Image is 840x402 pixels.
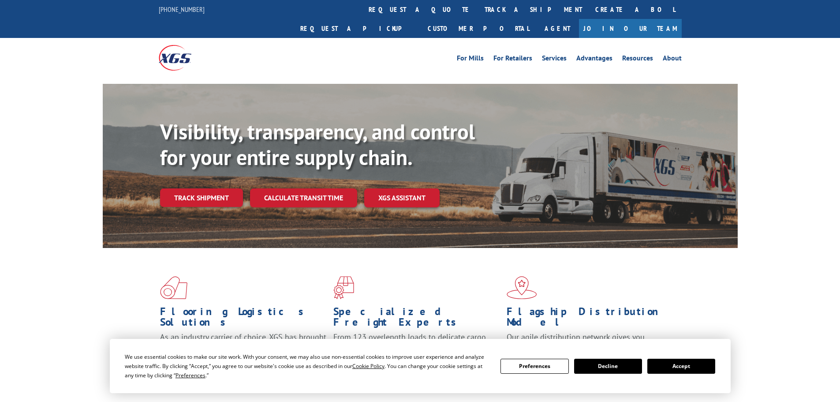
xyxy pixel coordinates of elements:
[125,352,490,380] div: We use essential cookies to make our site work. With your consent, we may also use non-essential ...
[160,188,243,207] a: Track shipment
[663,55,682,64] a: About
[507,306,673,332] h1: Flagship Distribution Model
[160,276,187,299] img: xgs-icon-total-supply-chain-intelligence-red
[536,19,579,38] a: Agent
[576,55,612,64] a: Advantages
[175,372,205,379] span: Preferences
[159,5,205,14] a: [PHONE_NUMBER]
[160,118,475,171] b: Visibility, transparency, and control for your entire supply chain.
[250,188,357,207] a: Calculate transit time
[622,55,653,64] a: Resources
[647,359,715,374] button: Accept
[507,276,537,299] img: xgs-icon-flagship-distribution-model-red
[160,306,327,332] h1: Flooring Logistics Solutions
[574,359,642,374] button: Decline
[364,188,440,207] a: XGS ASSISTANT
[352,362,385,370] span: Cookie Policy
[421,19,536,38] a: Customer Portal
[110,339,731,393] div: Cookie Consent Prompt
[493,55,532,64] a: For Retailers
[507,332,669,353] span: Our agile distribution network gives you nationwide inventory management on demand.
[500,359,568,374] button: Preferences
[294,19,421,38] a: Request a pickup
[333,332,500,371] p: From 123 overlength loads to delicate cargo, our experienced staff knows the best way to move you...
[160,332,326,363] span: As an industry carrier of choice, XGS has brought innovation and dedication to flooring logistics...
[333,276,354,299] img: xgs-icon-focused-on-flooring-red
[542,55,567,64] a: Services
[579,19,682,38] a: Join Our Team
[457,55,484,64] a: For Mills
[333,306,500,332] h1: Specialized Freight Experts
